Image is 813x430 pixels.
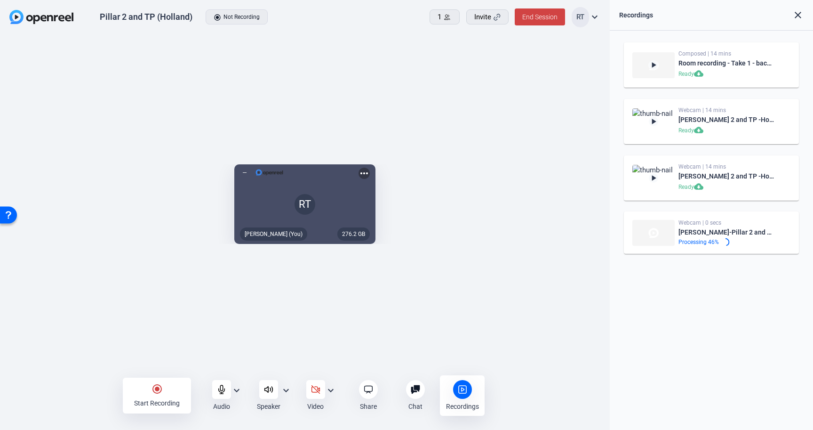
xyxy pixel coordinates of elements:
img: thumb-nail [632,220,675,246]
div: Ready [678,125,774,137]
div: RT [572,7,589,27]
mat-icon: play_arrow [649,173,658,183]
div: [PERSON_NAME] 2 and TP -Holland--1758052332557-webcam [678,170,774,182]
mat-icon: cloud_download [694,125,705,137]
mat-icon: radio_button_checked [151,383,163,395]
mat-icon: cloud_download [694,69,705,80]
div: Webcam | 14 mins [678,106,774,114]
img: OpenReel logo [9,10,73,24]
mat-icon: expand_more [325,385,336,396]
div: Video [307,402,324,411]
mat-icon: close [792,9,804,21]
mat-icon: play_arrow [649,60,658,70]
div: Webcam | 14 mins [678,163,774,170]
mat-icon: cloud_download [694,182,705,193]
div: Composed | 14 mins [678,50,774,57]
div: Start Recording [134,398,180,408]
div: Recordings [619,9,653,21]
div: [PERSON_NAME]-Pillar 2 and TP -Holland--1758052332475-webcam [678,227,774,238]
mat-icon: expand_more [231,385,242,396]
mat-icon: more_horiz [359,168,370,179]
div: Chat [408,402,422,411]
div: Room recording - Take 1 - backup [678,57,774,69]
div: RT [295,194,315,215]
span: Invite [474,12,491,23]
button: Invite [466,9,509,24]
mat-icon: expand_more [280,385,292,396]
div: Pillar 2 and TP (Holland) [100,11,192,23]
div: Share [360,402,377,411]
mat-icon: expand_more [589,11,600,23]
div: Webcam | 0 secs [678,219,774,227]
div: Recordings [446,402,479,411]
img: thumb-nail [632,108,675,134]
img: logo [255,168,284,177]
img: thumb-nail [632,52,675,78]
button: 1 [430,9,460,24]
div: [PERSON_NAME] 2 and TP -Holland--1758052332630-webcam [678,114,774,125]
mat-icon: play_arrow [649,117,658,126]
button: End Session [515,8,565,25]
span: 1 [438,12,441,23]
div: Processing 46% [678,238,719,246]
div: Speaker [257,402,280,411]
div: [PERSON_NAME] (You) [240,227,307,241]
img: thumb-nail [632,165,675,191]
div: Ready [678,69,774,80]
div: Audio [213,402,230,411]
div: Ready [678,182,774,193]
span: End Session [522,13,558,21]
